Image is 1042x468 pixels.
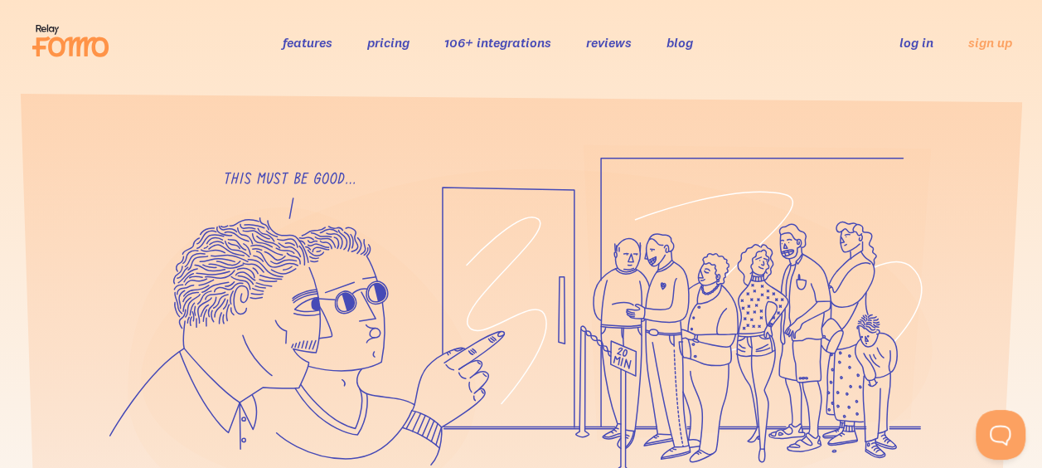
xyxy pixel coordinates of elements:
a: reviews [586,34,632,51]
iframe: Help Scout Beacon - Open [976,410,1025,460]
a: features [283,34,332,51]
a: blog [666,34,693,51]
a: 106+ integrations [444,34,551,51]
a: log in [899,34,933,51]
a: sign up [968,34,1012,51]
a: pricing [367,34,410,51]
